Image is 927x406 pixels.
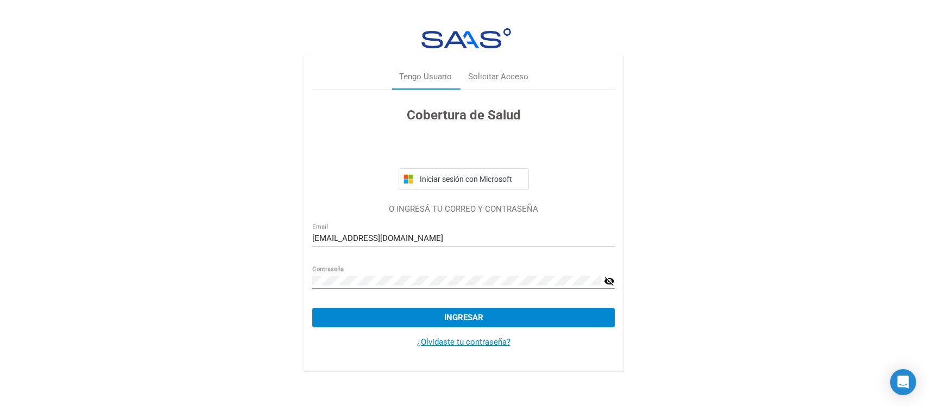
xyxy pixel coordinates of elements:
a: ¿Olvidaste tu contraseña? [417,337,510,347]
div: Tengo Usuario [399,71,452,83]
span: Iniciar sesión con Microsoft [418,175,524,183]
button: Iniciar sesión con Microsoft [399,168,529,190]
h3: Cobertura de Salud [312,105,615,125]
div: Solicitar Acceso [468,71,528,83]
mat-icon: visibility_off [604,275,615,288]
button: Ingresar [312,308,615,327]
span: Ingresar [444,313,483,322]
iframe: Botón Iniciar sesión con Google [393,137,534,161]
p: O INGRESÁ TU CORREO Y CONTRASEÑA [312,203,615,215]
div: Open Intercom Messenger [890,369,916,395]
